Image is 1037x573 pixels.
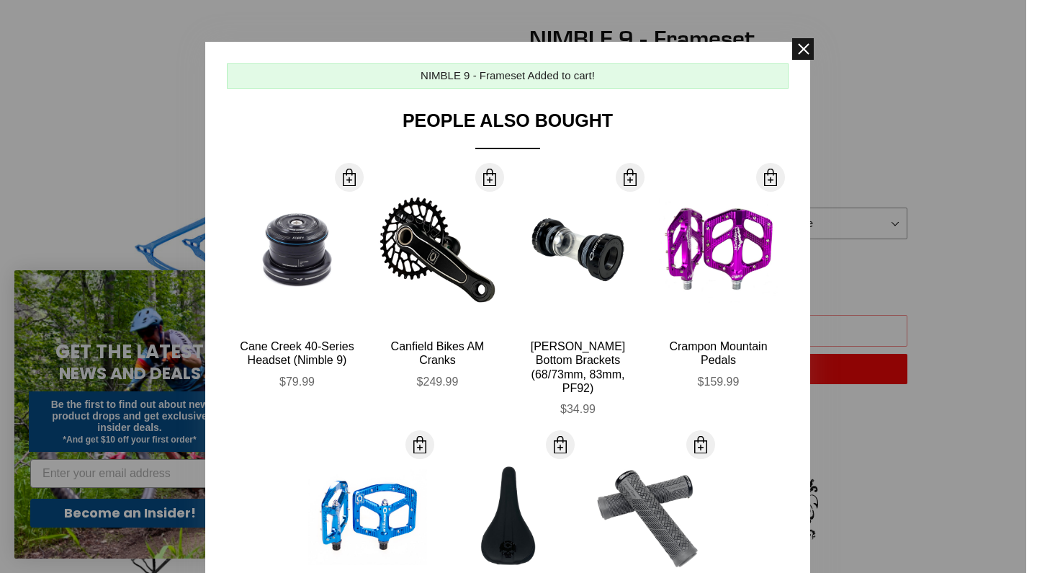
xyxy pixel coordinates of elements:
[659,190,778,309] img: Canfield-Crampon-Mountain-Purple-Shopify_large.jpg
[518,190,637,309] img: Canfield-Bottom-Bracket-73mm-Shopify_large.jpg
[279,376,315,388] span: $79.99
[518,339,637,395] div: [PERSON_NAME] Bottom Brackets (68/73mm, 83mm, PF92)
[421,68,595,84] div: NIMBLE 9 - Frameset Added to cart!
[659,339,778,367] div: Crampon Mountain Pedals
[238,190,356,309] img: Cane-Creek-40-Shopify_large.jpg
[227,110,789,149] div: People Also Bought
[417,376,459,388] span: $249.99
[378,339,497,367] div: Canfield Bikes AM Cranks
[378,190,497,309] img: Canfield-Crank-ABRing-2_df4c4e77-9ee2-41fa-a362-64b584e1fd51_large.jpg
[698,376,740,388] span: $159.99
[238,339,356,367] div: Cane Creek 40-Series Headset (Nimble 9)
[560,403,596,415] span: $34.99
